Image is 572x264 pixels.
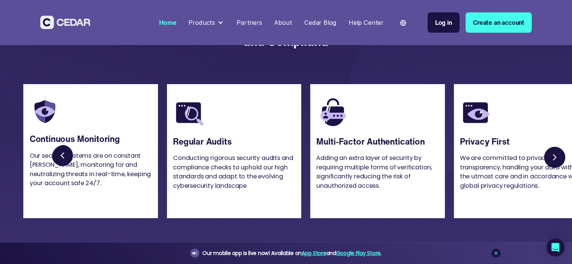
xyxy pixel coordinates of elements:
a: Cedar Blog [301,14,340,31]
a: Partners [234,14,265,31]
div: Open Intercom Messenger [546,238,564,256]
a: Next slide [542,145,567,169]
div: Home [159,18,176,27]
a: App Store [302,249,326,257]
div: Products [185,15,227,30]
a: About [271,14,295,31]
div: Cedar Blog [304,18,336,27]
a: Create an account [466,12,532,33]
a: Home [156,14,179,31]
a: Previous slide [52,145,76,169]
div: Log in [435,18,452,27]
a: Help Center [346,14,387,31]
img: announcement [192,250,198,256]
div: Help Center [349,18,384,27]
div: Products [188,18,215,27]
a: Log in [428,12,460,33]
a: Google Play Store [336,249,381,257]
div: Our mobile app is live now! Available on and . [202,249,381,258]
div: About [274,18,292,27]
div: Partners [237,18,262,27]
